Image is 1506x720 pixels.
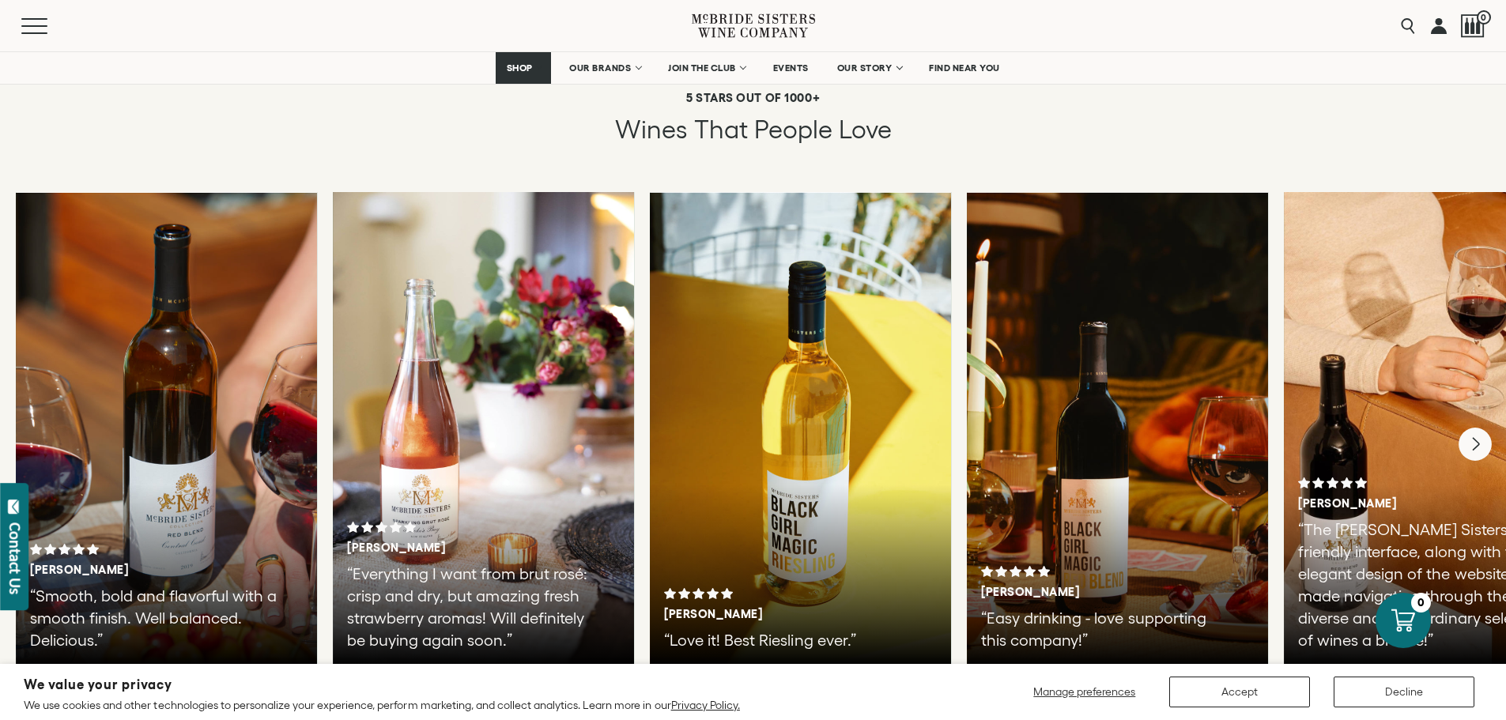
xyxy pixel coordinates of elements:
[658,52,755,84] a: JOIN THE CLUB
[30,585,284,651] p: “Smooth, bold and flavorful with a smooth finish. Well balanced. Delicious.”
[763,52,819,84] a: EVENTS
[24,678,740,692] h2: We value your privacy
[569,62,631,74] span: OUR BRANDS
[686,91,820,104] strong: 5 STARS OUT OF 1000+
[694,115,748,143] span: that
[773,62,809,74] span: EVENTS
[827,52,912,84] a: OUR STORY
[1477,10,1491,25] span: 0
[1459,428,1492,461] button: Next
[347,563,601,651] p: “Everything I want from brut rosé: crisp and dry, but amazing fresh strawberry aromas! Will defin...
[615,115,688,143] span: Wines
[929,62,1000,74] span: FIND NEAR YOU
[671,699,740,711] a: Privacy Policy.
[837,62,893,74] span: OUR STORY
[1334,677,1474,707] button: Decline
[664,607,882,621] h3: [PERSON_NAME]
[1169,677,1310,707] button: Accept
[1033,685,1135,698] span: Manage preferences
[496,52,551,84] a: SHOP
[668,62,736,74] span: JOIN THE CLUB
[30,563,248,577] h3: [PERSON_NAME]
[21,18,78,34] button: Mobile Menu Trigger
[754,115,832,143] span: People
[919,52,1010,84] a: FIND NEAR YOU
[839,115,892,143] span: Love
[981,607,1235,651] p: “Easy drinking - love supporting this company!”
[1024,677,1146,707] button: Manage preferences
[981,585,1199,599] h3: [PERSON_NAME]
[506,62,533,74] span: SHOP
[664,629,918,651] p: “Love it! Best Riesling ever.”
[559,52,650,84] a: OUR BRANDS
[7,522,23,594] div: Contact Us
[1411,593,1431,613] div: 0
[347,541,565,555] h3: [PERSON_NAME]
[24,698,740,712] p: We use cookies and other technologies to personalize your experience, perform marketing, and coll...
